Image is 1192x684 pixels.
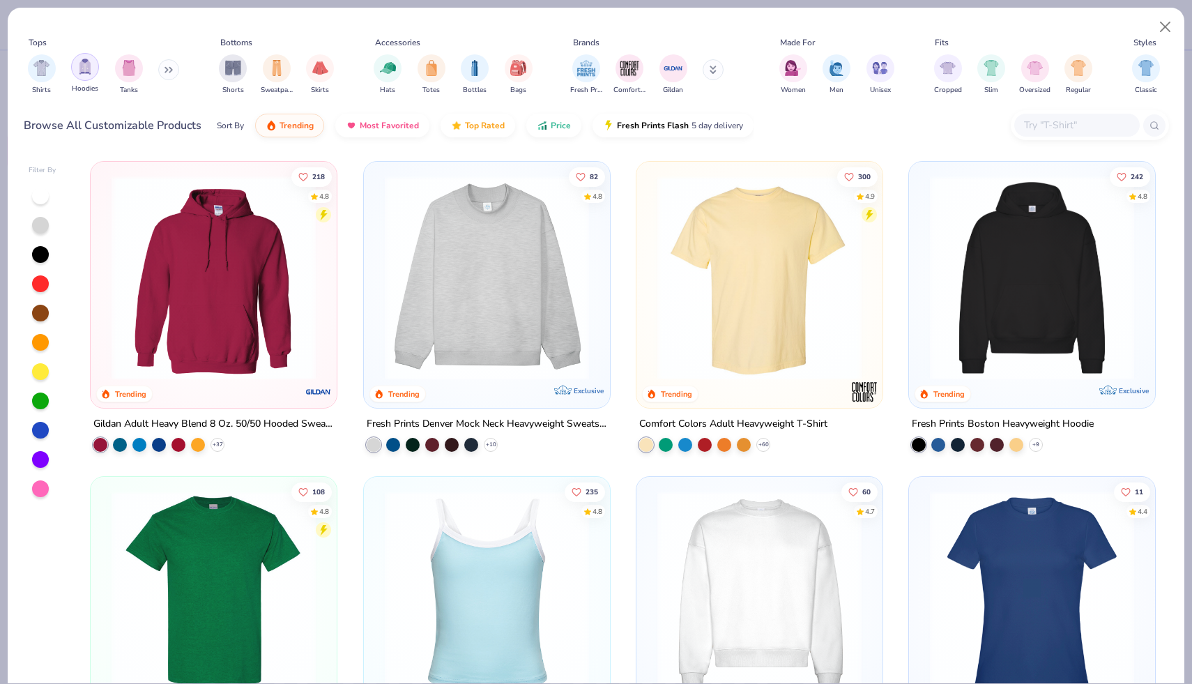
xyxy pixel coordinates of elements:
[280,120,314,131] span: Trending
[1027,60,1043,76] img: Oversized Image
[360,120,419,131] span: Most Favorited
[573,36,599,49] div: Brands
[1066,85,1091,96] span: Regular
[422,85,440,96] span: Totes
[505,54,533,96] button: filter button
[312,60,328,76] img: Skirts Image
[862,489,871,496] span: 60
[650,176,869,380] img: 029b8af0-80e6-406f-9fdc-fdf898547912
[319,507,329,517] div: 4.8
[837,167,878,186] button: Like
[261,54,293,96] div: filter for Sweatpants
[510,60,526,76] img: Bags Image
[1023,117,1130,133] input: Try "T-Shirt"
[305,378,333,406] img: Gildan logo
[346,120,357,131] img: most_fav.gif
[639,416,827,433] div: Comfort Colors Adult Heavyweight T-Shirt
[306,54,334,96] div: filter for Skirts
[1138,60,1154,76] img: Classic Image
[261,54,293,96] button: filter button
[551,120,571,131] span: Price
[105,176,323,380] img: 01756b78-01f6-4cc6-8d8a-3c30c1a0c8ac
[380,60,396,76] img: Hats Image
[865,191,875,202] div: 4.9
[589,173,597,180] span: 82
[311,85,329,96] span: Skirts
[830,85,843,96] span: Men
[375,36,420,49] div: Accessories
[570,85,602,96] span: Fresh Prints
[312,173,325,180] span: 218
[758,441,768,449] span: + 60
[374,54,402,96] div: filter for Hats
[659,54,687,96] div: filter for Gildan
[780,36,815,49] div: Made For
[77,59,93,75] img: Hoodies Image
[29,36,47,49] div: Tops
[1110,167,1150,186] button: Like
[461,54,489,96] button: filter button
[28,54,56,96] button: filter button
[93,416,334,433] div: Gildan Adult Heavy Blend 8 Oz. 50/50 Hooded Sweatshirt
[570,54,602,96] button: filter button
[269,60,284,76] img: Sweatpants Image
[865,507,875,517] div: 4.7
[691,118,743,134] span: 5 day delivery
[526,114,581,137] button: Price
[934,85,962,96] span: Cropped
[1138,507,1147,517] div: 4.4
[866,54,894,96] button: filter button
[510,85,526,96] span: Bags
[485,441,496,449] span: + 10
[613,85,645,96] span: Comfort Colors
[115,54,143,96] button: filter button
[255,114,324,137] button: Trending
[312,489,325,496] span: 108
[319,191,329,202] div: 4.8
[367,416,607,433] div: Fresh Prints Denver Mock Neck Heavyweight Sweatshirt
[115,54,143,96] div: filter for Tanks
[1032,441,1039,449] span: + 9
[461,54,489,96] div: filter for Bottles
[779,54,807,96] button: filter button
[441,114,515,137] button: Top Rated
[24,117,201,134] div: Browse All Customizable Products
[451,120,462,131] img: TopRated.gif
[291,482,332,502] button: Like
[593,114,754,137] button: Fresh Prints Flash5 day delivery
[266,120,277,131] img: trending.gif
[984,60,999,76] img: Slim Image
[977,54,1005,96] div: filter for Slim
[291,167,332,186] button: Like
[219,54,247,96] div: filter for Shorts
[1114,482,1150,502] button: Like
[418,54,445,96] div: filter for Totes
[779,54,807,96] div: filter for Women
[934,54,962,96] button: filter button
[617,120,689,131] span: Fresh Prints Flash
[29,165,56,176] div: Filter By
[1019,54,1050,96] div: filter for Oversized
[261,85,293,96] span: Sweatpants
[28,54,56,96] div: filter for Shirts
[505,54,533,96] div: filter for Bags
[574,386,604,395] span: Exclusive
[418,54,445,96] button: filter button
[870,85,891,96] span: Unisex
[1131,173,1143,180] span: 242
[596,176,814,380] img: a90f7c54-8796-4cb2-9d6e-4e9644cfe0fe
[219,54,247,96] button: filter button
[378,176,596,380] img: f5d85501-0dbb-4ee4-b115-c08fa3845d83
[467,60,482,76] img: Bottles Image
[785,60,801,76] img: Women Image
[424,60,439,76] img: Totes Image
[663,58,684,79] img: Gildan Image
[1119,386,1149,395] span: Exclusive
[1019,54,1050,96] button: filter button
[1138,191,1147,202] div: 4.8
[1064,54,1092,96] button: filter button
[585,489,597,496] span: 235
[306,54,334,96] button: filter button
[463,85,487,96] span: Bottles
[72,84,98,94] span: Hoodies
